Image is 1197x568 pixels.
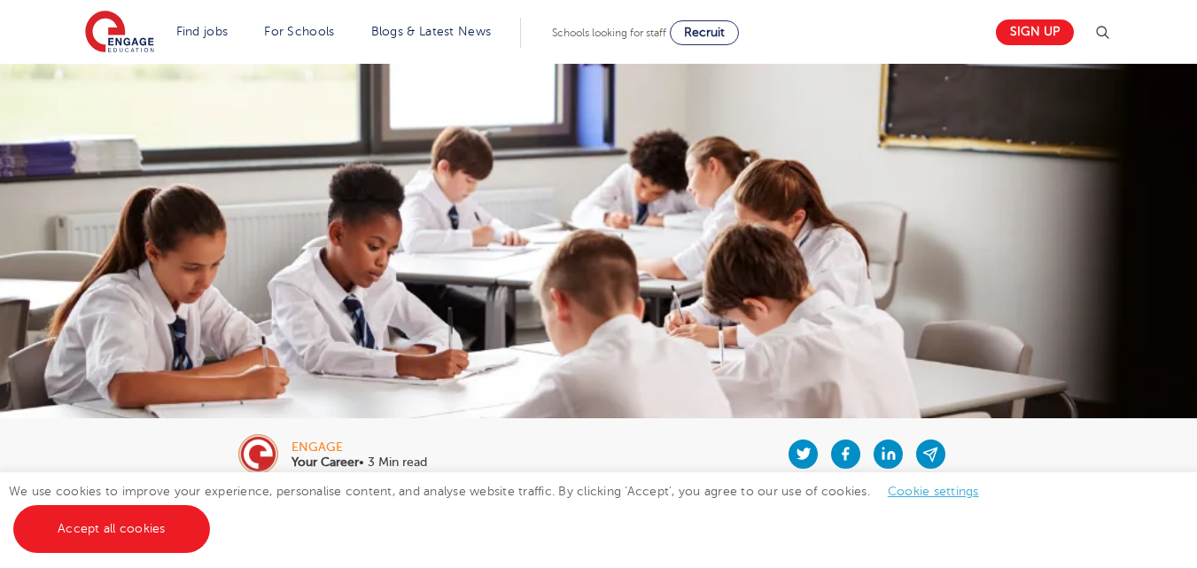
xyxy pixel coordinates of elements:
a: Recruit [670,20,739,45]
img: Engage Education [85,11,154,55]
a: Cookie settings [888,485,979,498]
span: We use cookies to improve your experience, personalise content, and analyse website traffic. By c... [9,485,997,535]
span: Recruit [684,26,725,39]
div: engage [291,441,427,454]
p: • 3 Min read [291,456,427,469]
a: Blogs & Latest News [371,25,492,38]
b: Your Career [291,455,359,469]
a: Accept all cookies [13,505,210,553]
a: Sign up [996,19,1074,45]
a: Find jobs [176,25,229,38]
span: Schools looking for staff [552,27,666,39]
a: For Schools [264,25,334,38]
